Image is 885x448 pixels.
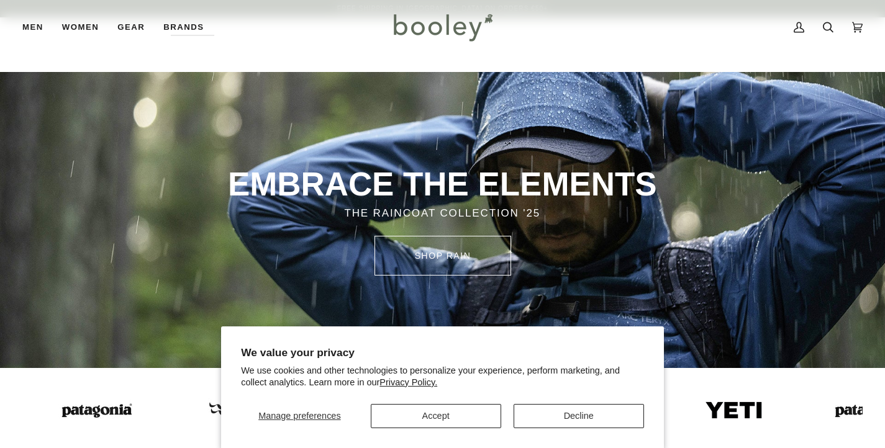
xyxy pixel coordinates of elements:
[514,404,644,428] button: Decline
[22,21,43,34] span: Men
[374,236,511,276] a: SHOP rain
[241,404,358,428] button: Manage preferences
[241,365,644,388] p: We use cookies and other technologies to personalize your experience, perform marketing, and coll...
[62,21,99,34] span: Women
[163,21,204,34] span: Brands
[241,346,644,359] h2: We value your privacy
[371,404,501,428] button: Accept
[184,205,701,222] p: THE RAINCOAT COLLECTION '25
[388,9,497,45] img: Booley
[258,411,340,421] span: Manage preferences
[117,21,145,34] span: Gear
[379,377,437,387] a: Privacy Policy.
[184,164,701,205] p: EMBRACE THE ELEMENTS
